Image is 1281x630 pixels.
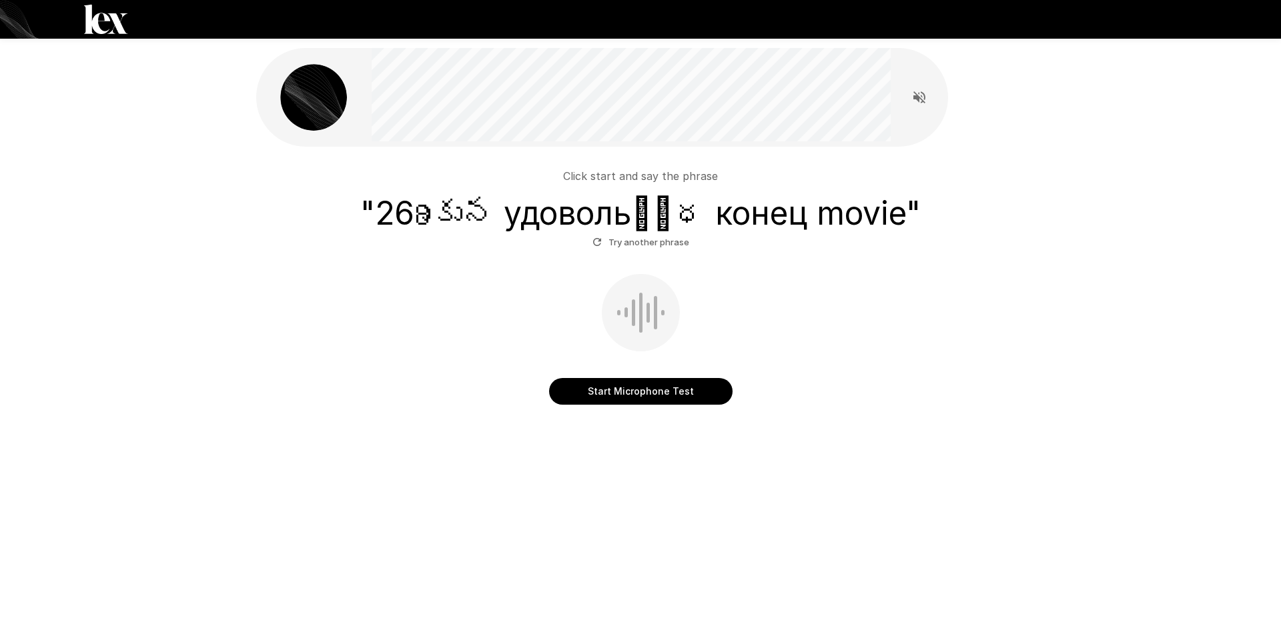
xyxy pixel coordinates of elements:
[280,64,347,131] img: lex_avatar2.png
[563,168,718,184] p: Click start and say the phrase
[549,378,733,405] button: Start Microphone Test
[589,232,693,253] button: Try another phrase
[360,195,921,232] h3: " 268ుకున удовольျంధ конец movie "
[906,84,933,111] button: Read questions aloud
